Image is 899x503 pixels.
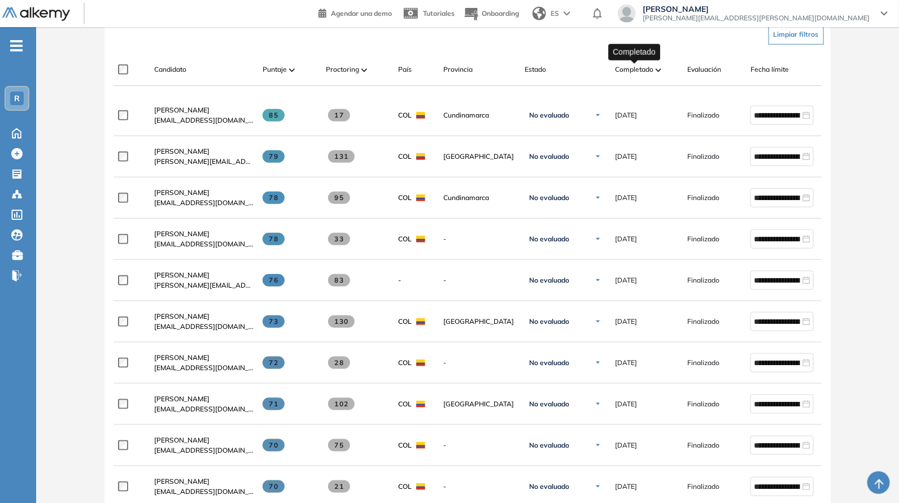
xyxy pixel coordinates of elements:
[263,64,287,75] span: Puntaje
[529,358,569,367] span: No evaluado
[443,193,516,203] span: Cundinamarca
[595,483,601,490] img: Ícono de flecha
[551,8,559,19] span: ES
[416,236,425,242] img: COL
[529,235,569,244] span: No evaluado
[615,64,653,75] span: Completado
[10,45,23,47] i: -
[643,5,870,14] span: [PERSON_NAME]
[154,404,254,414] span: [EMAIL_ADDRESS][DOMAIN_NAME]
[263,192,285,204] span: 78
[423,9,455,18] span: Tutoriales
[615,151,637,162] span: [DATE]
[331,9,392,18] span: Agendar una demo
[615,110,637,120] span: [DATE]
[154,476,254,487] a: [PERSON_NAME]
[263,439,285,452] span: 70
[595,401,601,407] img: Ícono de flecha
[416,442,425,449] img: COL
[416,194,425,201] img: COL
[154,322,254,332] span: [EMAIL_ADDRESS][DOMAIN_NAME]
[154,477,210,485] span: [PERSON_NAME]
[263,150,285,163] span: 79
[416,153,425,160] img: COL
[14,94,20,103] span: R
[443,110,516,120] span: Cundinamarca
[643,14,870,23] span: [PERSON_NAME][EMAIL_ADDRESS][PERSON_NAME][DOMAIN_NAME]
[529,400,569,409] span: No evaluado
[154,487,254,497] span: [EMAIL_ADDRESS][DOMAIN_NAME]
[398,110,412,120] span: COL
[154,311,254,322] a: [PERSON_NAME]
[443,440,516,450] span: -
[328,192,350,204] span: 95
[609,44,661,60] div: Completado
[328,315,355,328] span: 130
[263,274,285,287] span: 76
[154,105,254,115] a: [PERSON_NAME]
[595,153,601,160] img: Ícono de flecha
[687,358,719,368] span: Finalizado
[656,68,661,72] img: [missing "en.ARROW_ALT" translation]
[154,188,254,198] a: [PERSON_NAME]
[398,275,401,285] span: -
[154,435,254,445] a: [PERSON_NAME]
[464,2,519,26] button: Onboarding
[750,64,789,75] span: Fecha límite
[154,106,210,114] span: [PERSON_NAME]
[263,357,285,369] span: 72
[289,68,295,72] img: [missing "en.ARROW_ALT" translation]
[328,109,350,122] span: 17
[154,147,210,155] span: [PERSON_NAME]
[416,112,425,119] img: COL
[154,312,210,320] span: [PERSON_NAME]
[564,11,570,16] img: arrow
[326,64,359,75] span: Proctoring
[533,7,546,20] img: world
[328,357,350,369] span: 28
[154,271,210,279] span: [PERSON_NAME]
[318,6,392,19] a: Agendar una demo
[154,353,254,363] a: [PERSON_NAME]
[687,110,719,120] span: Finalizado
[687,316,719,327] span: Finalizado
[529,441,569,450] span: No evaluado
[443,64,473,75] span: Provincia
[595,442,601,449] img: Ícono de flecha
[615,234,637,244] span: [DATE]
[416,401,425,407] img: COL
[769,24,824,45] button: Limpiar filtros
[398,316,412,327] span: COL
[687,482,719,492] span: Finalizado
[687,399,719,409] span: Finalizado
[398,440,412,450] span: COL
[154,280,254,290] span: [PERSON_NAME][EMAIL_ADDRESS][DOMAIN_NAME]
[615,440,637,450] span: [DATE]
[615,358,637,368] span: [DATE]
[328,150,355,163] span: 131
[398,193,412,203] span: COL
[154,394,210,403] span: [PERSON_NAME]
[595,236,601,242] img: Ícono de flecha
[529,482,569,491] span: No evaluado
[328,274,350,287] span: 83
[328,480,350,493] span: 21
[615,193,637,203] span: [DATE]
[416,359,425,366] img: COL
[263,233,285,245] span: 78
[154,270,254,280] a: [PERSON_NAME]
[687,193,719,203] span: Finalizado
[398,358,412,368] span: COL
[328,439,350,452] span: 75
[263,480,285,493] span: 70
[595,277,601,284] img: Ícono de flecha
[687,151,719,162] span: Finalizado
[328,398,355,410] span: 102
[443,316,516,327] span: [GEOGRAPHIC_DATA]
[263,109,285,122] span: 85
[595,359,601,366] img: Ícono de flecha
[398,234,412,244] span: COL
[529,111,569,120] span: No evaluado
[529,152,569,161] span: No evaluado
[154,146,254,157] a: [PERSON_NAME]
